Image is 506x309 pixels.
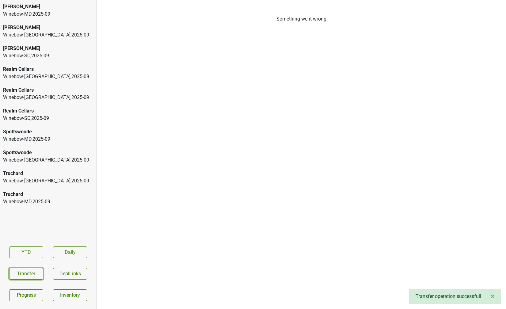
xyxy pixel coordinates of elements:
[3,45,93,52] div: [PERSON_NAME]
[53,268,87,280] button: DeplLinks
[9,289,43,301] a: Progress
[491,292,495,301] span: ×
[3,198,93,205] div: Winebow-MD , 2025 - 09
[3,52,93,59] div: Winebow-SC , 2025 - 09
[3,24,93,31] div: [PERSON_NAME]
[409,289,501,304] div: Transfer operation successfull
[3,177,93,185] div: Winebow-[GEOGRAPHIC_DATA] , 2025 - 09
[3,31,93,39] div: Winebow-[GEOGRAPHIC_DATA] , 2025 - 09
[3,94,93,101] div: Winebow-[GEOGRAPHIC_DATA] , 2025 - 09
[3,115,93,122] div: Winebow-SC , 2025 - 09
[3,3,93,10] div: [PERSON_NAME]
[53,246,87,258] a: Daily
[9,268,43,280] button: Transfer
[3,149,93,156] div: Spottswoode
[3,170,93,177] div: Truchard
[3,135,93,143] div: Winebow-MD , 2025 - 09
[53,289,87,301] a: Inventory
[3,191,93,198] div: Truchard
[3,156,93,164] div: Winebow-[GEOGRAPHIC_DATA] , 2025 - 09
[3,66,93,73] div: Realm Cellars
[9,246,43,258] a: YTD
[97,15,506,23] div: Something went wrong
[3,86,93,94] div: Realm Cellars
[3,10,93,18] div: Winebow-MD , 2025 - 09
[3,73,93,80] div: Winebow-[GEOGRAPHIC_DATA] , 2025 - 09
[3,128,93,135] div: Spottswoode
[3,107,93,115] div: Realm Cellars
